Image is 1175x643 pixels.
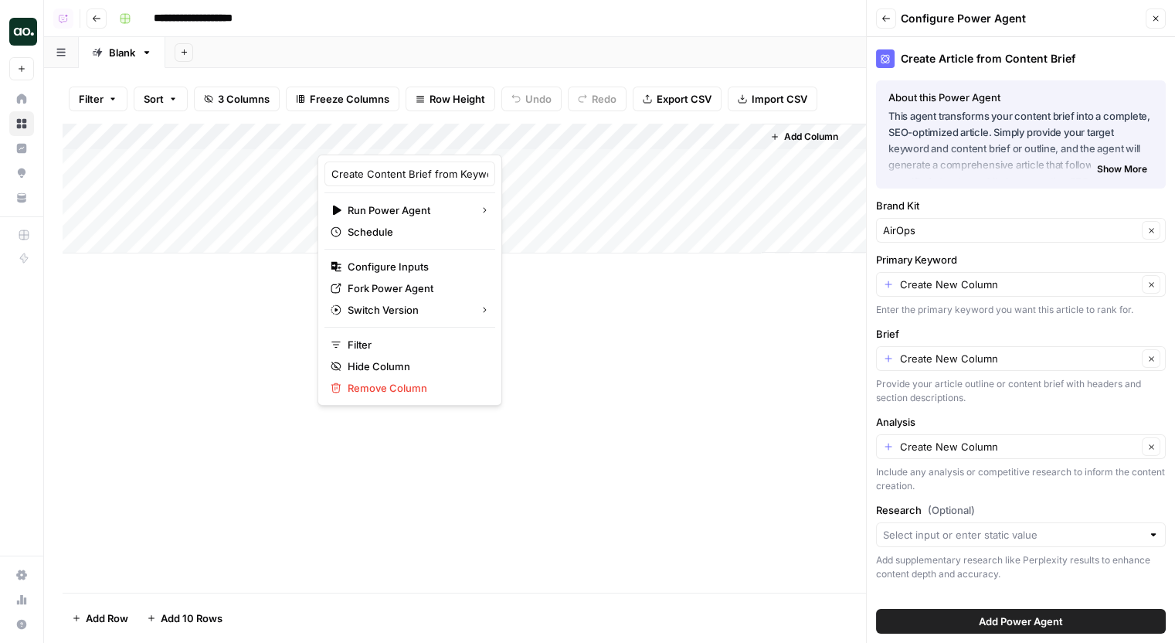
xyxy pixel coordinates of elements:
button: Add Power Agent [876,609,1166,634]
div: Include any analysis or competitive research to inform the content creation. [876,465,1166,493]
button: Export CSV [633,87,722,111]
span: Switch Version [348,302,467,318]
a: Your Data [9,185,34,210]
button: Help + Support [9,612,34,637]
button: Filter [69,87,127,111]
span: Row Height [430,91,485,107]
span: (Optional) [928,502,975,518]
label: Primary Keyword [876,252,1166,267]
div: About this Power Agent [888,90,1153,105]
span: Sort [144,91,164,107]
button: Sort [134,87,188,111]
button: Add Column [764,127,844,147]
label: Brief [876,326,1166,342]
div: Enter the primary keyword you want this article to rank for. [876,303,1166,317]
label: Brand Kit [876,198,1166,213]
div: Add supplementary research like Perplexity results to enhance content depth and accuracy. [876,553,1166,581]
div: Create Article from Content Brief [876,49,1166,68]
span: Filter [79,91,104,107]
input: Create New Column [900,351,1137,366]
a: Opportunities [9,161,34,185]
span: Freeze Columns [310,91,389,107]
label: Research [876,502,1166,518]
label: Analysis [876,414,1166,430]
span: Import CSV [752,91,807,107]
span: Add Power Agent [979,614,1063,629]
span: Add Row [86,611,128,626]
a: Insights [9,136,34,161]
img: Cyris Testing Logo [9,18,37,46]
span: Add Column [784,130,838,144]
span: Remove Column [348,380,483,396]
a: Usage [9,587,34,612]
button: Add Row [63,606,138,631]
a: Settings [9,563,34,587]
button: Redo [568,87,627,111]
button: Undo [501,87,562,111]
span: Undo [525,91,552,107]
button: Add 10 Rows [138,606,232,631]
div: Provide your article outline or content brief with headers and section descriptions. [876,377,1166,405]
span: Filter [348,337,483,352]
input: AirOps [883,223,1137,238]
button: Import CSV [728,87,817,111]
a: Home [9,87,34,111]
span: Export CSV [657,91,711,107]
button: Row Height [406,87,495,111]
span: Add 10 Rows [161,611,222,626]
span: Run Power Agent [348,202,467,218]
button: 3 Columns [194,87,280,111]
div: Blank [109,45,135,60]
span: Show More [1097,162,1147,176]
a: Browse [9,111,34,136]
span: Fork Power Agent [348,281,483,296]
input: Create New Column [900,277,1137,292]
button: Workspace: Cyris Testing [9,12,34,51]
button: Show More [1091,159,1153,179]
button: Freeze Columns [286,87,399,111]
span: Redo [592,91,616,107]
input: Create New Column [900,439,1137,454]
span: Configure Inputs [348,259,483,274]
span: Hide Column [348,359,483,374]
span: Schedule [348,224,483,240]
input: Select input or enter static value [883,527,1142,543]
span: 3 Columns [218,91,270,107]
p: This agent transforms your content brief into a complete, SEO-optimized article. Simply provide y... [888,108,1153,174]
a: Blank [79,37,165,68]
